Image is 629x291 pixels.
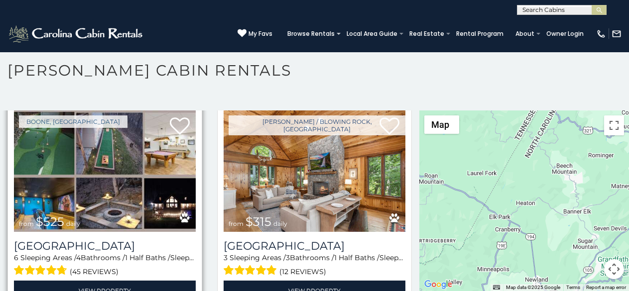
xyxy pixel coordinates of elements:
span: (45 reviews) [70,265,119,278]
button: Keyboard shortcuts [493,284,500,291]
span: 6 [14,253,18,262]
span: 21 [194,253,201,262]
span: daily [66,220,80,227]
a: Rental Program [451,27,508,41]
a: Add to favorites [170,116,190,137]
a: Wildlife Manor from $525 daily [14,110,196,232]
span: 3 [286,253,290,262]
span: from [229,220,244,227]
span: $315 [246,214,271,229]
button: Toggle fullscreen view [604,115,624,135]
a: Chimney Island from $315 daily [224,110,405,232]
img: Wildlife Manor [14,110,196,232]
a: Report a map error [586,285,626,290]
h3: Wildlife Manor [14,239,196,253]
a: Browse Rentals [282,27,340,41]
button: Change map style [424,115,459,134]
button: Map camera controls [604,259,624,279]
a: Local Area Guide [342,27,402,41]
span: Map [431,119,449,130]
span: from [19,220,34,227]
a: Real Estate [404,27,449,41]
span: Map data ©2025 Google [506,285,560,290]
h3: Chimney Island [224,239,405,253]
a: Open this area in Google Maps (opens a new window) [422,278,455,291]
span: daily [273,220,287,227]
a: About [510,27,539,41]
a: [PERSON_NAME] / Blowing Rock, [GEOGRAPHIC_DATA] [229,115,405,135]
span: 1 Half Baths / [125,253,170,262]
span: 11 [403,253,408,262]
div: Sleeping Areas / Bathrooms / Sleeps: [14,253,196,278]
span: My Favs [249,29,272,38]
div: Sleeping Areas / Bathrooms / Sleeps: [224,253,405,278]
span: $525 [36,214,64,229]
span: 1 Half Baths / [334,253,379,262]
a: My Favs [238,29,272,39]
img: Google [422,278,455,291]
img: mail-regular-white.png [612,29,622,39]
img: phone-regular-white.png [596,29,606,39]
a: [GEOGRAPHIC_DATA] [224,239,405,253]
span: (12 reviews) [279,265,326,278]
a: Terms [566,285,580,290]
img: White-1-2.png [7,24,145,44]
a: [GEOGRAPHIC_DATA] [14,239,196,253]
img: Chimney Island [224,110,405,232]
a: Owner Login [541,27,589,41]
span: 3 [224,253,228,262]
a: Boone, [GEOGRAPHIC_DATA] [19,115,127,128]
span: 4 [76,253,81,262]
